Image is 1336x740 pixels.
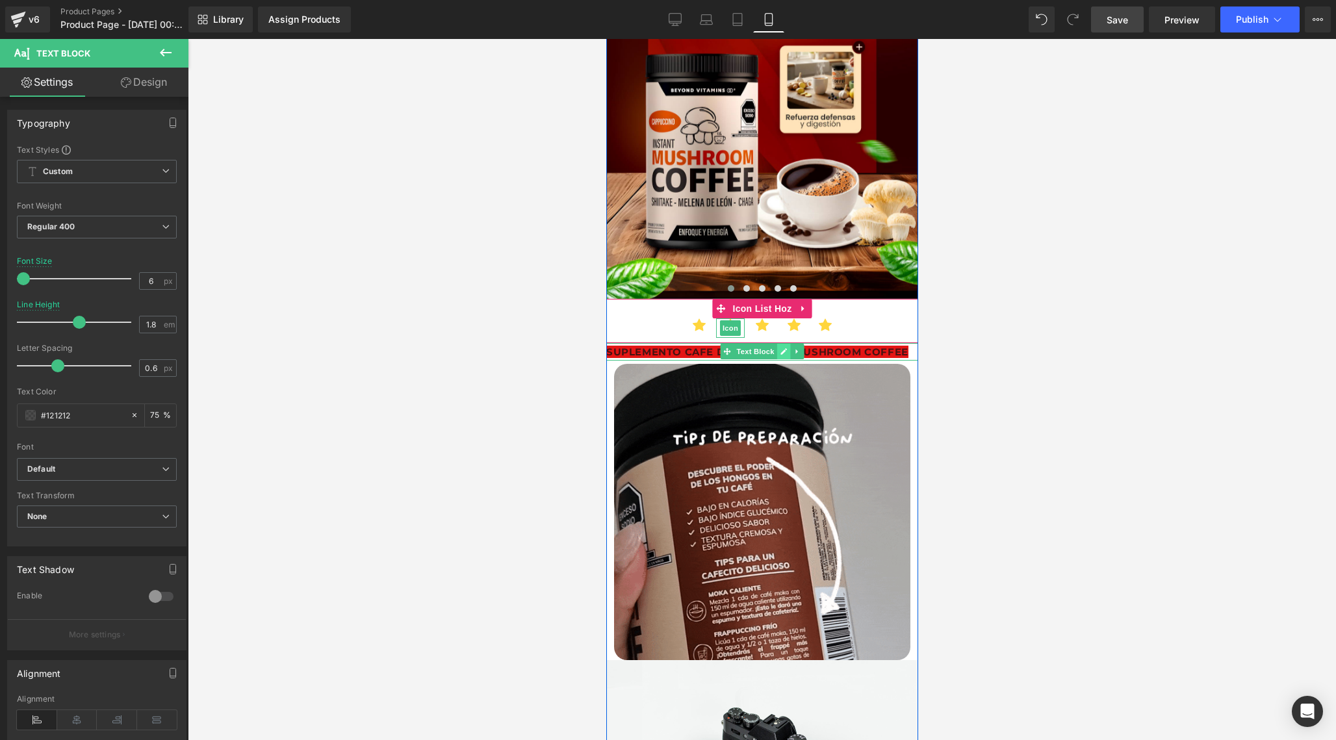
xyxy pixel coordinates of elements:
a: Mobile [753,6,784,32]
a: Product Pages [60,6,210,17]
div: Typography [17,110,70,129]
a: New Library [188,6,253,32]
div: Letter Spacing [17,344,177,353]
a: Expand / Collapse [189,260,206,279]
b: None [27,511,47,521]
div: Text Color [17,387,177,396]
a: Laptop [691,6,722,32]
span: px [164,277,175,285]
a: Expand / Collapse [185,305,198,320]
div: Assign Products [268,14,340,25]
b: Custom [43,166,73,177]
div: Alignment [17,661,61,679]
a: Preview [1149,6,1215,32]
div: Enable [17,591,136,604]
div: % [145,404,176,427]
i: Default [27,464,55,475]
div: v6 [26,11,42,28]
span: Preview [1164,13,1200,27]
span: em [164,320,175,329]
span: Publish [1236,14,1268,25]
span: Product Page - [DATE] 00:32:18 [60,19,185,30]
div: Alignment [17,695,177,704]
div: Text Styles [17,144,177,155]
button: More [1305,6,1331,32]
div: Text Transform [17,491,177,500]
input: Color [41,408,124,422]
button: Publish [1220,6,1300,32]
span: Text Block [127,305,170,320]
a: Tablet [722,6,753,32]
span: Icon [114,281,135,297]
button: Redo [1060,6,1086,32]
a: v6 [5,6,50,32]
span: Library [213,14,244,25]
a: Design [97,68,191,97]
div: Font [17,442,177,452]
div: Text Shadow [17,557,74,575]
div: Line Height [17,300,60,309]
span: px [164,364,175,372]
span: Icon List Hoz [123,260,188,279]
b: Regular 400 [27,222,75,231]
span: Save [1107,13,1128,27]
div: Open Intercom Messenger [1292,696,1323,727]
div: Font Size [17,257,53,266]
a: Desktop [660,6,691,32]
button: More settings [8,619,186,650]
p: More settings [69,629,121,641]
button: Undo [1029,6,1055,32]
span: Text Block [36,48,90,58]
div: Font Weight [17,201,177,211]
